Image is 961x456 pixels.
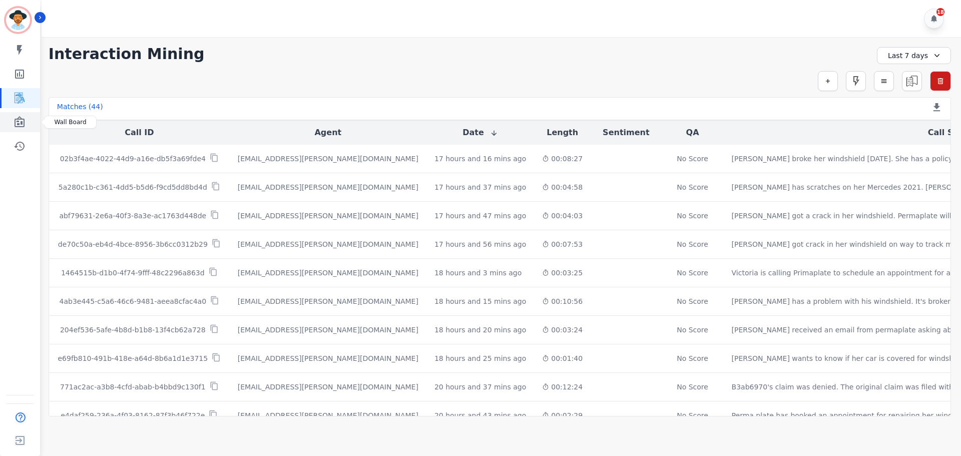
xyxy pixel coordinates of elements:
[677,382,708,392] div: No Score
[238,325,418,335] div: [EMAIL_ADDRESS][PERSON_NAME][DOMAIN_NAME]
[542,410,583,420] div: 00:02:29
[462,127,498,139] button: Date
[238,211,418,221] div: [EMAIL_ADDRESS][PERSON_NAME][DOMAIN_NAME]
[434,239,526,249] div: 17 hours and 56 mins ago
[434,382,526,392] div: 20 hours and 37 mins ago
[686,127,699,139] button: QA
[238,182,418,192] div: [EMAIL_ADDRESS][PERSON_NAME][DOMAIN_NAME]
[677,239,708,249] div: No Score
[434,296,526,306] div: 18 hours and 15 mins ago
[542,268,583,278] div: 00:03:25
[542,353,583,363] div: 00:01:40
[59,211,206,221] p: abf79631-2e6a-40f3-8a3e-ac1763d448de
[60,325,206,335] p: 204ef536-5afe-4b8d-b1b8-13f4cb62a728
[314,127,341,139] button: Agent
[434,410,526,420] div: 20 hours and 43 mins ago
[57,102,103,116] div: Matches ( 44 )
[238,239,418,249] div: [EMAIL_ADDRESS][PERSON_NAME][DOMAIN_NAME]
[603,127,649,139] button: Sentiment
[60,296,207,306] p: 4ab3e445-c5a6-46c6-9481-aeea8cfac4a0
[238,268,418,278] div: [EMAIL_ADDRESS][PERSON_NAME][DOMAIN_NAME]
[49,45,205,63] h1: Interaction Mining
[61,268,205,278] p: 1464515b-d1b0-4f74-9fff-48c2296a863d
[434,154,526,164] div: 17 hours and 16 mins ago
[434,353,526,363] div: 18 hours and 25 mins ago
[238,382,418,392] div: [EMAIL_ADDRESS][PERSON_NAME][DOMAIN_NAME]
[58,239,208,249] p: de70c50a-eb4d-4bce-8956-3b6cc0312b29
[434,268,522,278] div: 18 hours and 3 mins ago
[6,8,30,32] img: Bordered avatar
[542,296,583,306] div: 00:10:56
[677,296,708,306] div: No Score
[238,296,418,306] div: [EMAIL_ADDRESS][PERSON_NAME][DOMAIN_NAME]
[58,353,208,363] p: e69fb810-491b-418e-a64d-8b6a1d1e3715
[877,47,951,64] div: Last 7 days
[238,154,418,164] div: [EMAIL_ADDRESS][PERSON_NAME][DOMAIN_NAME]
[125,127,154,139] button: Call ID
[434,325,526,335] div: 18 hours and 20 mins ago
[542,211,583,221] div: 00:04:03
[238,353,418,363] div: [EMAIL_ADDRESS][PERSON_NAME][DOMAIN_NAME]
[677,211,708,221] div: No Score
[677,154,708,164] div: No Score
[61,410,205,420] p: e4daf259-236a-4f03-8162-87f3b46f722e
[60,154,206,164] p: 02b3f4ae-4022-44d9-a16e-db5f3a69fde4
[542,325,583,335] div: 00:03:24
[434,211,526,221] div: 17 hours and 47 mins ago
[238,410,418,420] div: [EMAIL_ADDRESS][PERSON_NAME][DOMAIN_NAME]
[936,8,944,16] div: 18
[547,127,578,139] button: Length
[59,182,207,192] p: 5a280c1b-c361-4dd5-b5d6-f9cd5dd8bd4d
[677,182,708,192] div: No Score
[60,382,206,392] p: 771ac2ac-a3b8-4cfd-abab-b4bbd9c130f1
[542,239,583,249] div: 00:07:53
[677,353,708,363] div: No Score
[677,325,708,335] div: No Score
[434,182,526,192] div: 17 hours and 37 mins ago
[677,268,708,278] div: No Score
[542,182,583,192] div: 00:04:58
[542,382,583,392] div: 00:12:24
[677,410,708,420] div: No Score
[542,154,583,164] div: 00:08:27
